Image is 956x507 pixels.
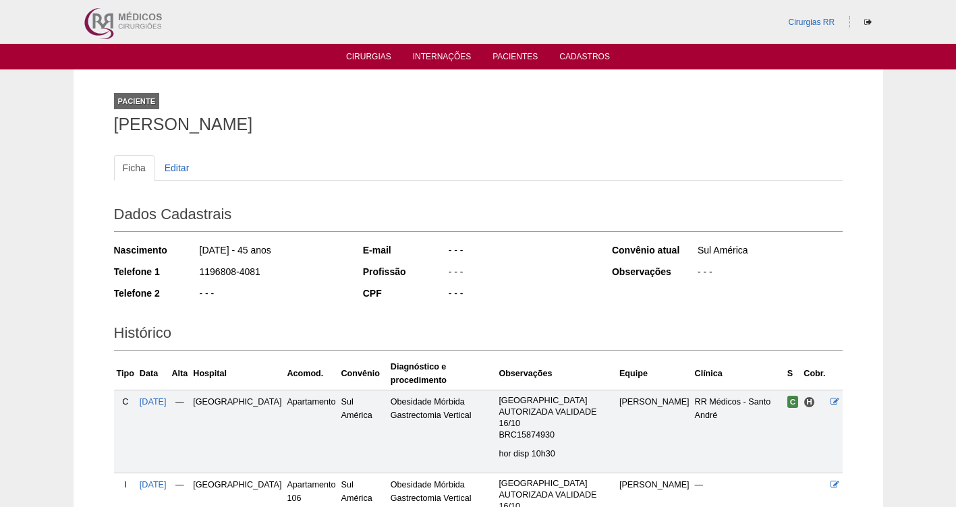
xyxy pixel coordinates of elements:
[198,243,345,260] div: [DATE] - 45 anos
[114,243,198,257] div: Nascimento
[284,357,338,390] th: Acomod.
[117,395,134,409] div: C
[198,265,345,282] div: 1196808-4081
[696,265,843,282] div: - - -
[140,397,167,407] a: [DATE]
[864,18,872,26] i: Sair
[388,357,497,390] th: Diagnóstico e procedimento
[169,390,191,473] td: —
[388,390,497,473] td: Obesidade Mórbida Gastrectomia Vertical
[346,52,391,65] a: Cirurgias
[114,155,154,181] a: Ficha
[114,201,843,232] h2: Dados Cadastrais
[612,243,696,257] div: Convênio atual
[339,357,388,390] th: Convênio
[447,243,594,260] div: - - -
[788,18,835,27] a: Cirurgias RR
[140,480,167,489] a: [DATE]
[447,287,594,303] div: - - -
[696,243,843,260] div: Sul América
[114,287,198,300] div: Telefone 2
[190,357,284,390] th: Hospital
[137,357,169,390] th: Data
[198,287,345,303] div: - - -
[617,357,692,390] th: Equipe
[363,287,447,300] div: CPF
[190,390,284,473] td: [GEOGRAPHIC_DATA]
[804,396,815,408] span: Hospital
[114,265,198,278] div: Telefone 1
[801,357,828,390] th: Cobr.
[114,93,160,109] div: Paciente
[117,478,134,491] div: I
[169,357,191,390] th: Alta
[692,390,785,473] td: RR Médicos - Santo André
[413,52,472,65] a: Internações
[363,243,447,257] div: E-mail
[612,265,696,278] div: Observações
[787,396,799,408] span: Confirmada
[114,357,137,390] th: Tipo
[114,320,843,351] h2: Histórico
[447,265,594,282] div: - - -
[499,448,614,460] p: hor disp 10h30
[692,357,785,390] th: Clínica
[493,52,538,65] a: Pacientes
[496,357,617,390] th: Observações
[284,390,338,473] td: Apartamento
[339,390,388,473] td: Sul América
[156,155,198,181] a: Editar
[499,395,614,441] p: [GEOGRAPHIC_DATA] AUTORIZADA VALIDADE 16/10 BRC15874930
[559,52,610,65] a: Cadastros
[114,116,843,133] h1: [PERSON_NAME]
[363,265,447,278] div: Profissão
[617,390,692,473] td: [PERSON_NAME]
[785,357,802,390] th: S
